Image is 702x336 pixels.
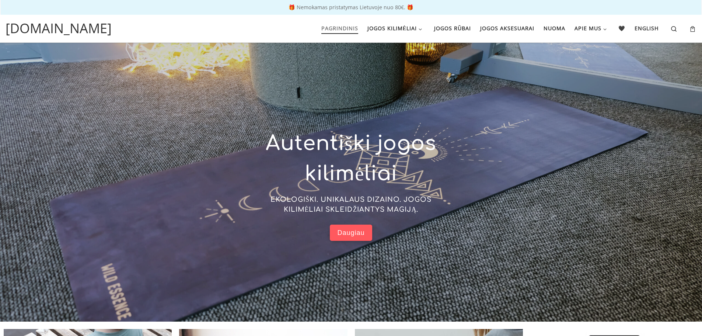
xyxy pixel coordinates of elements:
[478,21,537,36] a: Jogos aksesuarai
[270,196,432,213] span: EKOLOGIŠKI. UNIKALAUS DIZAINO. JOGOS KILIMĖLIAI SKLEIDŽIANTYS MAGIJĄ.
[266,132,436,186] span: Autentiški jogos kilimėliai
[544,21,565,34] span: Nuoma
[319,21,360,36] a: Pagrindinis
[434,21,471,34] span: Jogos rūbai
[618,21,625,34] span: 🖤
[7,5,695,10] p: 🎁 Nemokamas pristatymas Lietuvoje nuo 80€. 🎁
[337,229,364,237] span: Daugiau
[6,18,112,38] a: [DOMAIN_NAME]
[635,21,659,34] span: English
[574,21,601,34] span: Apie mus
[321,21,358,34] span: Pagrindinis
[432,21,473,36] a: Jogos rūbai
[541,21,567,36] a: Nuoma
[365,21,427,36] a: Jogos kilimėliai
[367,21,417,34] span: Jogos kilimėliai
[330,225,372,241] a: Daugiau
[632,21,661,36] a: English
[480,21,534,34] span: Jogos aksesuarai
[616,21,628,36] a: 🖤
